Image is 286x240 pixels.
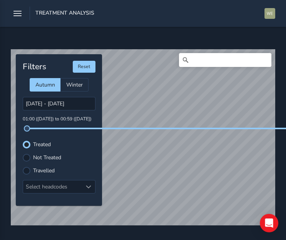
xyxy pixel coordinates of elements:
input: Search [179,53,271,67]
h4: Filters [23,62,46,72]
div: Autumn [30,78,60,92]
span: Treatment Analysis [35,9,94,20]
span: Autumn [35,81,55,88]
div: Select headcodes [23,180,82,193]
label: Travelled [33,168,55,173]
label: Not Treated [33,155,61,160]
div: Open Intercom Messenger [260,214,278,232]
div: Winter [60,78,89,92]
button: Reset [73,61,95,72]
canvas: Map [11,49,275,230]
span: Winter [66,81,83,88]
img: diamond-layout [264,8,275,19]
p: 01:00 ([DATE]) to 00:59 ([DATE]) [23,116,95,123]
label: Treated [33,142,51,147]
